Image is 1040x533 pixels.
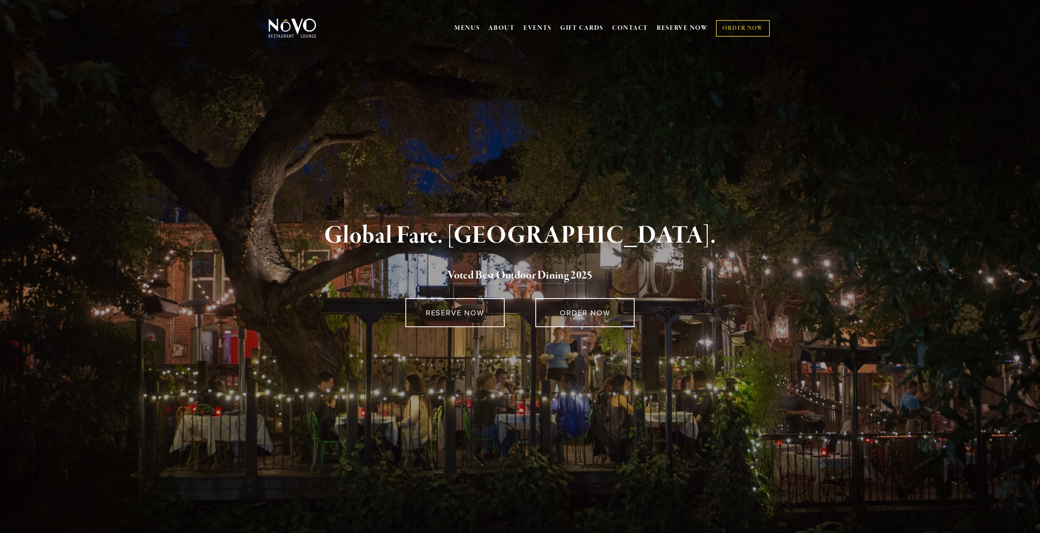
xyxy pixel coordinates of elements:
[560,20,604,36] a: GIFT CARDS
[716,20,769,37] a: ORDER NOW
[447,268,587,284] a: Voted Best Outdoor Dining 202
[282,267,758,284] h2: 5
[657,20,708,36] a: RESERVE NOW
[488,24,515,32] a: ABOUT
[612,20,648,36] a: CONTACT
[454,24,480,32] a: MENUS
[535,298,635,327] a: ORDER NOW
[523,24,552,32] a: EVENTS
[267,18,318,38] img: Novo Restaurant &amp; Lounge
[405,298,505,327] a: RESERVE NOW
[324,220,716,251] strong: Global Fare. [GEOGRAPHIC_DATA].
